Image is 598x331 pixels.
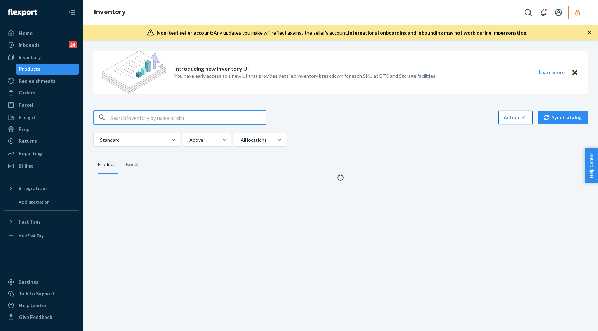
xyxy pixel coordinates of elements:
div: Inbounds [19,41,40,48]
a: Add Fast Tag [4,230,79,241]
a: Replenishments [4,75,79,86]
div: Any updates you make will reflect against the seller's account. [157,29,527,36]
button: Open notifications [536,6,550,19]
div: Add Fast Tag [19,233,44,238]
img: new-reports-banner-icon.82668bd98b6a51aee86340f2a7b77ae3.png [102,51,166,94]
div: Orders [19,89,35,96]
div: Freight [19,114,36,121]
div: Add Integration [19,199,49,205]
input: Standard [99,136,100,143]
div: Integrations [19,185,48,192]
div: Returns [19,138,37,144]
a: Products [16,64,79,75]
button: Talk to Support [4,288,79,299]
div: Prep [19,126,29,133]
input: Search inventory by name or sku [110,111,266,124]
button: Open Search Box [521,6,535,19]
button: Action [498,111,533,124]
div: Products [19,66,40,73]
a: Reporting [4,148,79,159]
button: Close [570,68,579,77]
div: Settings [19,278,38,285]
button: Give Feedback [4,312,79,323]
button: Open account menu [552,6,565,19]
div: Bundles [126,155,144,174]
div: Home [19,30,33,37]
a: Parcel [4,100,79,111]
span: International onboarding and inbounding may not work during impersonation. [348,30,527,36]
ol: breadcrumbs [89,2,131,22]
button: Sync Catalog [538,111,588,124]
a: Freight [4,112,79,123]
div: Replenishments [19,77,55,84]
a: Billing [4,160,79,171]
a: Inventory [4,52,79,63]
a: Settings [4,276,79,287]
p: You have early access to a new UI that provides detailed inventory breakdown for each SKU at DTC ... [174,73,436,79]
button: Fast Tags [4,216,79,227]
button: Close Navigation [65,6,79,19]
a: Home [4,28,79,39]
div: Give Feedback [19,314,52,321]
div: Help Center [19,302,47,309]
a: Orders [4,87,79,98]
button: Learn more [534,68,569,77]
div: 24 [69,41,77,48]
div: Talk to Support [19,290,55,297]
div: Action [504,114,527,121]
div: Products [98,155,118,174]
img: Flexport logo [8,9,37,16]
a: Add Integration [4,197,79,208]
p: Introducing new Inventory UI [174,65,249,73]
a: Returns [4,135,79,146]
a: Help Center [4,300,79,311]
button: Help Center [585,148,598,183]
div: Parcel [19,102,33,108]
span: Non-test seller account: [157,30,214,36]
button: Integrations [4,183,79,194]
div: Fast Tags [19,218,41,225]
a: Inventory [94,8,126,16]
a: Prep [4,124,79,135]
a: Inbounds24 [4,39,79,50]
div: Inventory [19,54,41,61]
div: Reporting [19,150,42,157]
div: Billing [19,162,33,169]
